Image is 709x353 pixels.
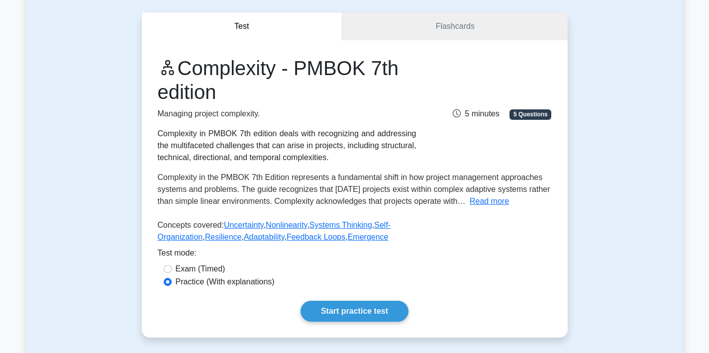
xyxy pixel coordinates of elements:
[301,301,408,322] a: Start practice test
[287,233,345,241] a: Feedback Loops
[224,221,264,229] a: Uncertainty
[158,108,416,120] p: Managing project complexity.
[342,12,567,41] a: Flashcards
[158,247,552,263] div: Test mode:
[453,109,499,118] span: 5 minutes
[348,233,389,241] a: Emergence
[158,173,550,205] span: Complexity in the PMBOK 7th Edition represents a fundamental shift in how project management appr...
[158,219,552,247] p: Concepts covered: , , , , , , ,
[176,263,225,275] label: Exam (Timed)
[176,276,275,288] label: Practice (With explanations)
[470,195,509,207] button: Read more
[142,12,343,41] button: Test
[509,109,551,119] span: 5 Questions
[158,128,416,164] div: Complexity in PMBOK 7th edition deals with recognizing and addressing the multifaceted challenges...
[266,221,307,229] a: Nonlinearity
[244,233,285,241] a: Adaptability
[158,56,416,104] h1: Complexity - PMBOK 7th edition
[205,233,242,241] a: Resilience
[309,221,372,229] a: Systems Thinking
